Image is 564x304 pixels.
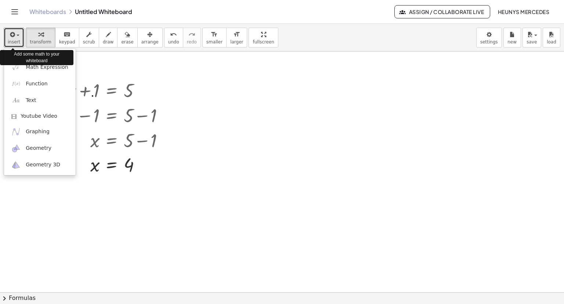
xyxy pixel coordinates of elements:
[11,127,21,136] img: ggb-graphing.svg
[21,113,57,120] span: Youtube Video
[99,28,118,47] button: draw
[498,8,549,15] span: heunys mercedes
[137,28,163,47] button: arrange
[230,39,243,45] span: larger
[8,39,20,45] span: insert
[4,59,76,75] a: Math Expression
[543,28,560,47] button: load
[523,28,541,47] button: save
[9,6,21,18] button: Toggle navigation
[26,145,51,152] span: Geometry
[4,123,76,140] a: Graphing
[527,39,537,45] span: save
[183,28,201,47] button: redoredo
[30,39,51,45] span: transform
[26,97,36,104] span: Text
[4,28,24,47] button: insert
[121,39,133,45] span: erase
[26,161,60,169] span: Geometry 3D
[507,39,517,45] span: new
[4,109,76,124] a: Youtube Video
[164,28,183,47] button: undoundo
[4,157,76,173] a: Geometry 3D
[170,30,177,39] i: undo
[117,28,137,47] button: erase
[141,39,159,45] span: arrange
[26,128,50,135] span: Graphing
[103,39,114,45] span: draw
[206,39,223,45] span: smaller
[11,144,21,153] img: ggb-geometry.svg
[249,28,278,47] button: fullscreen
[11,79,21,88] img: f_x.png
[79,28,99,47] button: scrub
[503,28,521,47] button: new
[4,92,76,109] a: Text
[394,5,490,18] button: Assign / Collaborate Live
[29,8,66,15] a: Whiteboards
[476,28,502,47] button: settings
[64,30,70,39] i: keyboard
[4,140,76,157] a: Geometry
[202,28,227,47] button: format_sizesmaller
[11,63,21,72] img: sqrt_x.png
[11,96,21,105] img: Aa.png
[11,160,21,170] img: ggb-3d.svg
[492,5,555,18] button: heunys mercedes
[4,75,76,92] a: Function
[26,80,48,88] span: Function
[59,39,75,45] span: keypad
[226,28,247,47] button: format_sizelarger
[55,28,79,47] button: keyboardkeypad
[401,8,484,15] span: Assign / Collaborate Live
[233,30,240,39] i: format_size
[188,30,195,39] i: redo
[83,39,95,45] span: scrub
[480,39,498,45] span: settings
[253,39,274,45] span: fullscreen
[187,39,197,45] span: redo
[26,28,55,47] button: transform
[211,30,218,39] i: format_size
[168,39,179,45] span: undo
[547,39,556,45] span: load
[26,64,68,71] span: Math Expression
